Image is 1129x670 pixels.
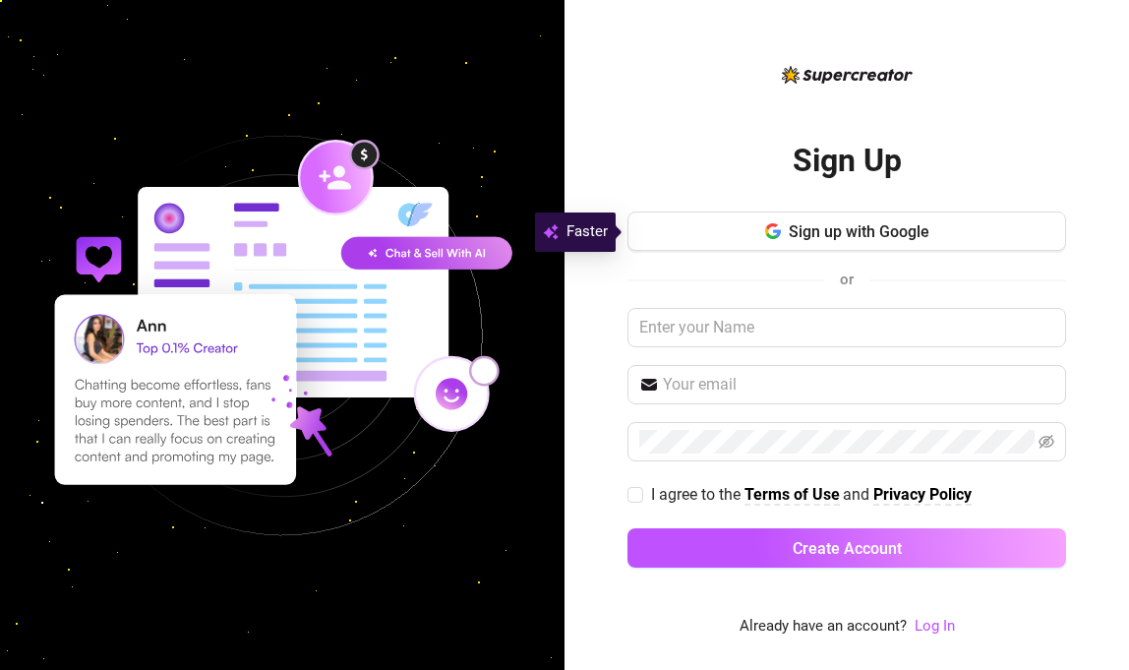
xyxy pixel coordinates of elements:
[789,222,929,241] span: Sign up with Google
[543,220,559,244] img: svg%3e
[1039,434,1054,450] span: eye-invisible
[840,271,854,288] span: or
[744,485,840,506] a: Terms of Use
[663,373,1054,396] input: Your email
[744,485,840,504] strong: Terms of Use
[873,485,972,504] strong: Privacy Policy
[782,66,913,84] img: logo-BBDzfeDw.svg
[793,141,902,181] h2: Sign Up
[793,539,902,558] span: Create Account
[627,528,1066,568] button: Create Account
[651,485,744,504] span: I agree to the
[915,615,955,639] a: Log In
[566,220,608,244] span: Faster
[740,615,907,639] span: Already have an account?
[873,485,972,506] a: Privacy Policy
[915,617,955,635] a: Log In
[627,212,1066,251] button: Sign up with Google
[843,485,873,504] span: and
[627,308,1066,347] input: Enter your Name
